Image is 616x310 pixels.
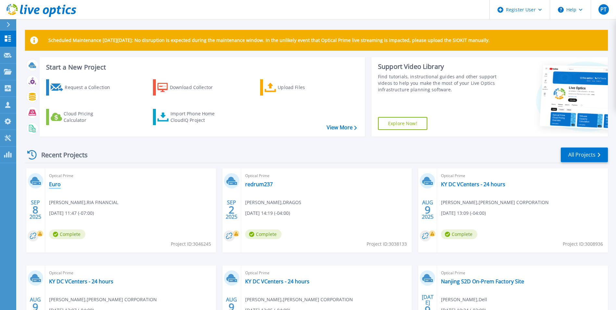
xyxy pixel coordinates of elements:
a: Euro [49,181,61,187]
span: [PERSON_NAME] , Dell [441,296,487,303]
span: 8 [32,207,38,213]
a: KY DC VCenters - 24 hours [245,278,309,285]
a: View More [327,124,357,131]
a: redrum237 [245,181,273,187]
div: SEP 2025 [225,198,238,222]
span: Project ID: 3038133 [367,240,407,248]
div: Download Collector [170,81,222,94]
span: [DATE] 13:09 (-04:00) [441,210,486,217]
span: 9 [32,304,38,310]
div: AUG 2025 [421,198,434,222]
span: [PERSON_NAME] , [PERSON_NAME] CORPORATION [49,296,157,303]
a: Cloud Pricing Calculator [46,109,119,125]
p: Scheduled Maintenance [DATE][DATE]: No disruption is expected during the maintenance window. In t... [48,38,490,43]
span: 2 [229,207,234,213]
span: [PERSON_NAME] , DRAGOS [245,199,301,206]
a: Request a Collection [46,79,119,96]
span: [DATE] 11:47 (-07:00) [49,210,94,217]
div: Recent Projects [25,147,96,163]
span: Optical Prime [441,172,604,179]
span: Project ID: 3008936 [563,240,603,248]
a: Download Collector [153,79,225,96]
span: Optical Prime [49,172,212,179]
span: Complete [245,229,282,239]
span: Optical Prime [245,269,408,277]
span: Optical Prime [245,172,408,179]
span: PT [600,7,607,12]
div: Request a Collection [65,81,117,94]
div: Support Video Library [378,62,498,71]
span: Complete [49,229,85,239]
span: [PERSON_NAME] , [PERSON_NAME] CORPORATION [441,199,549,206]
a: Nanjing S2D On-Prem Factory Site [441,278,524,285]
div: Find tutorials, instructional guides and other support videos to help you make the most of your L... [378,73,498,93]
span: 9 [425,207,431,213]
span: [PERSON_NAME] , RIA FINANCIAL [49,199,118,206]
div: Import Phone Home CloudIQ Project [170,110,221,123]
span: Optical Prime [49,269,212,277]
a: Explore Now! [378,117,427,130]
div: SEP 2025 [29,198,42,222]
span: Project ID: 3046245 [171,240,211,248]
a: KY DC VCenters - 24 hours [441,181,505,187]
span: [DATE] 14:19 (-04:00) [245,210,290,217]
div: Upload Files [278,81,330,94]
span: Complete [441,229,477,239]
a: All Projects [561,148,608,162]
span: [PERSON_NAME] , [PERSON_NAME] CORPORATION [245,296,353,303]
a: Upload Files [260,79,333,96]
span: Optical Prime [441,269,604,277]
a: KY DC VCenters - 24 hours [49,278,113,285]
h3: Start a New Project [46,64,357,71]
span: 9 [229,304,234,310]
div: Cloud Pricing Calculator [64,110,116,123]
